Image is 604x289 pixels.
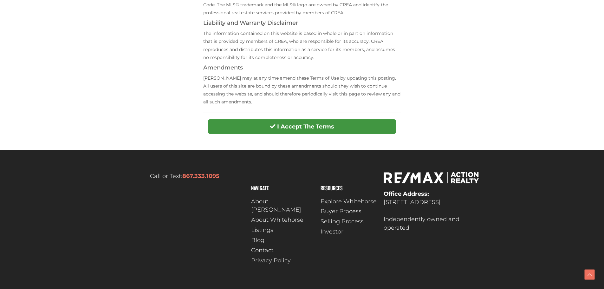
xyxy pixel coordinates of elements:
[251,226,273,234] span: Listings
[321,185,377,191] h4: Resources
[384,190,479,232] p: [STREET_ADDRESS] Independently owned and operated
[321,207,361,216] span: Buyer Process
[203,30,401,62] p: The information contained on this website is based in whole or in part on information that is pro...
[251,226,314,234] a: Listings
[321,207,377,216] a: Buyer Process
[125,172,245,181] p: Call or Text:
[321,227,377,236] a: Investor
[321,217,364,226] span: Selling Process
[277,123,334,130] strong: I Accept The Terms
[203,20,401,26] h4: Liability and Warranty Disclaimer
[251,216,314,224] a: About Whitehorse
[203,65,401,71] h4: Amendments
[182,173,219,180] a: 867.333.1095
[321,197,377,206] a: Explore Whitehorse
[251,185,314,191] h4: Navigate
[321,217,377,226] a: Selling Process
[208,119,396,134] button: I Accept The Terms
[251,256,291,265] span: Privacy Policy
[251,256,314,265] a: Privacy Policy
[251,246,314,255] a: Contact
[203,74,401,106] p: [PERSON_NAME] may at any time amend these Terms of Use by updating this posting. All users of thi...
[384,190,429,197] strong: Office Address:
[251,236,314,245] a: Blog
[251,236,264,245] span: Blog
[321,227,343,236] span: Investor
[251,216,303,224] span: About Whitehorse
[251,197,314,214] a: About [PERSON_NAME]
[251,246,274,255] span: Contact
